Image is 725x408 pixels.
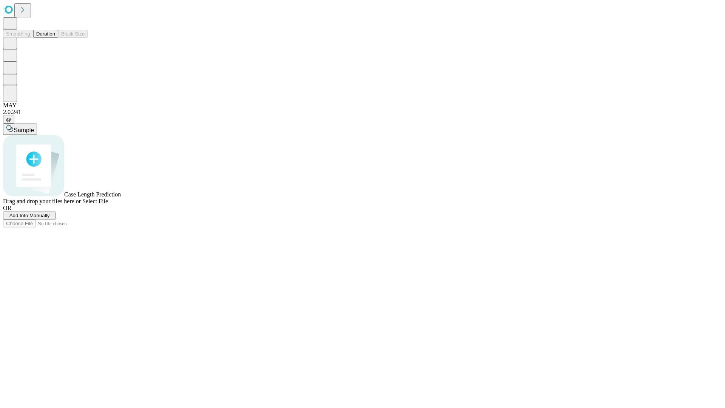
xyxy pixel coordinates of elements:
[33,30,58,38] button: Duration
[9,213,50,218] span: Add Info Manually
[3,124,37,135] button: Sample
[64,191,121,198] span: Case Length Prediction
[3,116,14,124] button: @
[3,198,81,204] span: Drag and drop your files here or
[82,198,108,204] span: Select File
[3,109,722,116] div: 2.0.241
[3,30,33,38] button: Smoothing
[14,127,34,133] span: Sample
[3,102,722,109] div: MAY
[58,30,88,38] button: Block Size
[3,212,56,219] button: Add Info Manually
[6,117,11,122] span: @
[3,205,11,211] span: OR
